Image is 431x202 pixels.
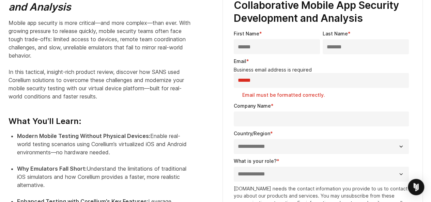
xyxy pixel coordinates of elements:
[17,165,193,197] li: Understand the limitations of traditional iOS simulators and how Corellium provides a faster, mor...
[17,133,150,139] strong: Modern Mobile Testing Without Physical Devices:
[234,58,246,64] span: Email
[17,132,193,165] li: Enable real-world testing scenarios using Corellium’s virtualized iOS and Android environments—no...
[9,106,193,126] h4: What You’ll Learn:
[234,130,270,136] span: Country/Region
[242,92,412,98] label: Email must be formatted correctly.
[234,158,277,164] span: What is your role?
[408,179,424,195] div: Open Intercom Messenger
[234,103,271,109] span: Company Name
[234,67,412,73] legend: Business email address is required
[234,31,259,36] span: First Name
[17,165,87,172] strong: Why Emulators Fall Short:
[323,31,348,36] span: Last Name
[9,19,193,100] p: Mobile app security is more critical—and more complex—than ever. With growing pressure to release...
